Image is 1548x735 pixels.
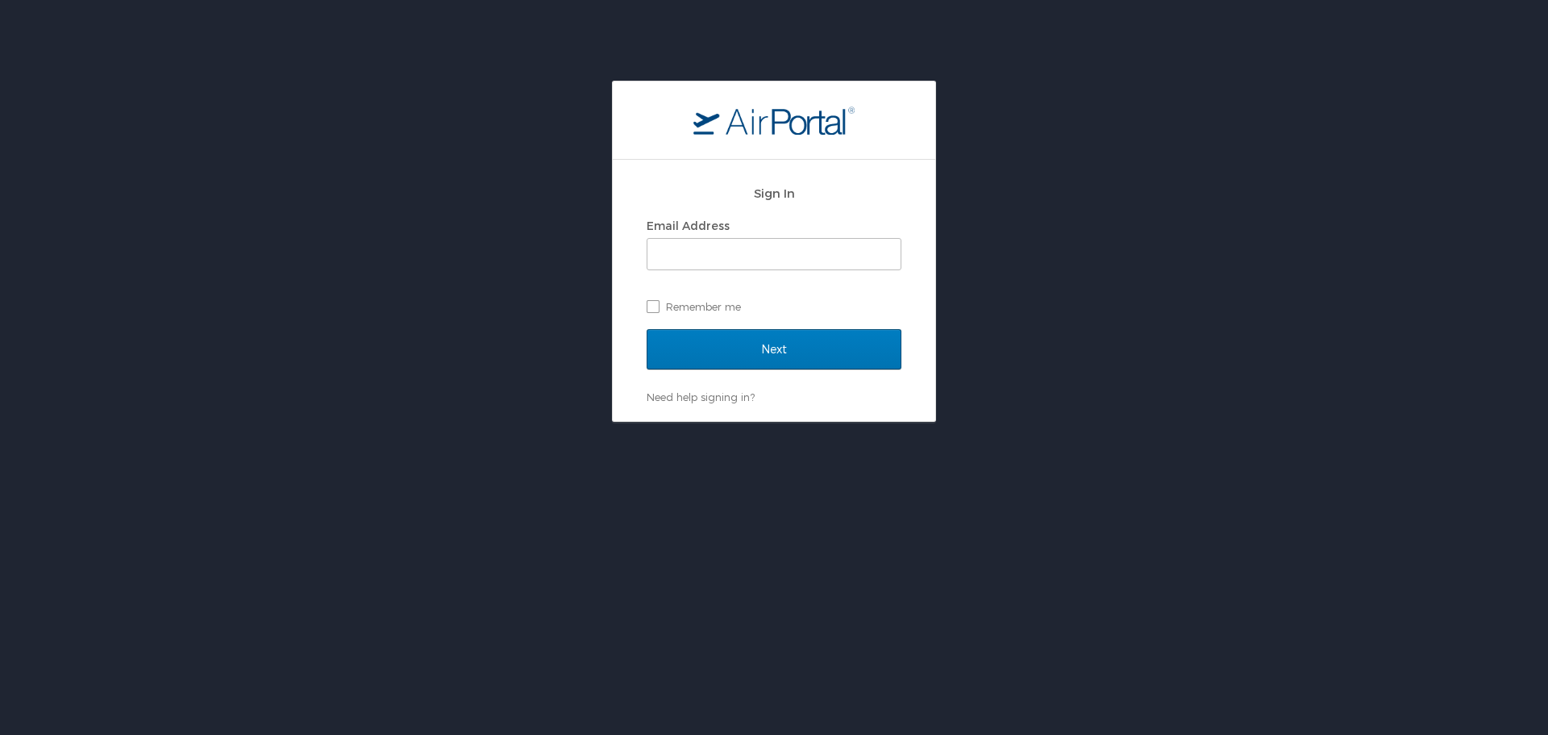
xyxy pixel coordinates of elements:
img: logo [693,106,855,135]
a: Need help signing in? [647,390,755,403]
label: Email Address [647,219,730,232]
label: Remember me [647,294,901,319]
h2: Sign In [647,184,901,203]
input: Next [647,329,901,370]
